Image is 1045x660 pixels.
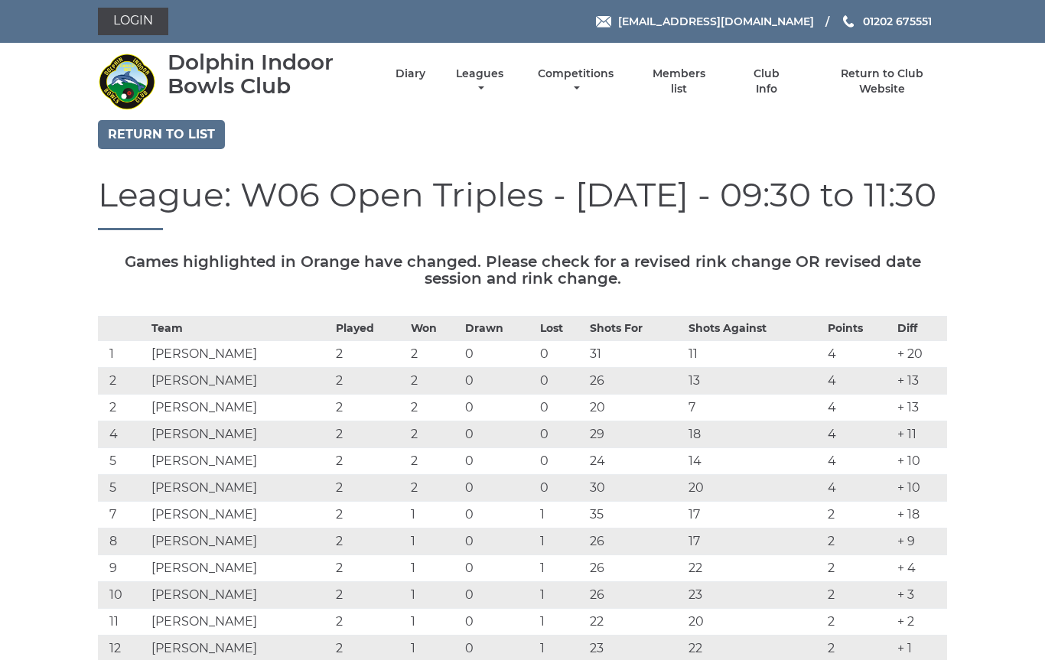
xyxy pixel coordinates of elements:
[148,395,332,421] td: [PERSON_NAME]
[536,555,586,582] td: 1
[332,609,407,636] td: 2
[332,395,407,421] td: 2
[685,582,824,609] td: 23
[461,555,536,582] td: 0
[407,341,462,368] td: 2
[148,448,332,475] td: [PERSON_NAME]
[685,341,824,368] td: 11
[536,368,586,395] td: 0
[685,317,824,341] th: Shots Against
[332,317,407,341] th: Played
[536,475,586,502] td: 0
[332,341,407,368] td: 2
[98,582,148,609] td: 10
[685,368,824,395] td: 13
[894,448,947,475] td: + 10
[536,421,586,448] td: 0
[685,395,824,421] td: 7
[461,528,536,555] td: 0
[824,421,894,448] td: 4
[461,341,536,368] td: 0
[148,421,332,448] td: [PERSON_NAME]
[894,395,947,421] td: + 13
[332,528,407,555] td: 2
[824,395,894,421] td: 4
[98,253,947,287] h5: Games highlighted in Orange have changed. Please check for a revised rink change OR revised date ...
[332,555,407,582] td: 2
[98,609,148,636] td: 11
[461,582,536,609] td: 0
[98,368,148,395] td: 2
[894,341,947,368] td: + 20
[98,421,148,448] td: 4
[586,421,685,448] td: 29
[534,67,617,96] a: Competitions
[332,448,407,475] td: 2
[407,368,462,395] td: 2
[98,8,168,35] a: Login
[685,421,824,448] td: 18
[536,317,586,341] th: Lost
[824,341,894,368] td: 4
[332,475,407,502] td: 2
[824,448,894,475] td: 4
[461,317,536,341] th: Drawn
[98,448,148,475] td: 5
[536,582,586,609] td: 1
[824,475,894,502] td: 4
[461,609,536,636] td: 0
[894,528,947,555] td: + 9
[596,13,814,30] a: Email [EMAIL_ADDRESS][DOMAIN_NAME]
[148,341,332,368] td: [PERSON_NAME]
[407,582,462,609] td: 1
[894,475,947,502] td: + 10
[685,448,824,475] td: 14
[98,176,947,230] h1: League: W06 Open Triples - [DATE] - 09:30 to 11:30
[824,555,894,582] td: 2
[586,368,685,395] td: 26
[407,317,462,341] th: Won
[894,421,947,448] td: + 11
[396,67,425,81] a: Diary
[461,448,536,475] td: 0
[685,502,824,528] td: 17
[332,368,407,395] td: 2
[618,15,814,28] span: [EMAIL_ADDRESS][DOMAIN_NAME]
[461,421,536,448] td: 0
[536,528,586,555] td: 1
[586,609,685,636] td: 22
[685,609,824,636] td: 20
[824,317,894,341] th: Points
[818,67,947,96] a: Return to Club Website
[536,502,586,528] td: 1
[148,317,332,341] th: Team
[894,609,947,636] td: + 2
[586,502,685,528] td: 35
[98,528,148,555] td: 8
[461,502,536,528] td: 0
[841,13,932,30] a: Phone us 01202 675551
[98,120,225,149] a: Return to list
[863,15,932,28] span: 01202 675551
[685,475,824,502] td: 20
[148,368,332,395] td: [PERSON_NAME]
[407,502,462,528] td: 1
[824,502,894,528] td: 2
[894,502,947,528] td: + 18
[824,528,894,555] td: 2
[148,609,332,636] td: [PERSON_NAME]
[586,528,685,555] td: 26
[407,475,462,502] td: 2
[536,448,586,475] td: 0
[843,15,854,28] img: Phone us
[824,609,894,636] td: 2
[586,475,685,502] td: 30
[685,528,824,555] td: 17
[586,395,685,421] td: 20
[98,53,155,110] img: Dolphin Indoor Bowls Club
[148,582,332,609] td: [PERSON_NAME]
[586,448,685,475] td: 24
[407,555,462,582] td: 1
[741,67,791,96] a: Club Info
[461,475,536,502] td: 0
